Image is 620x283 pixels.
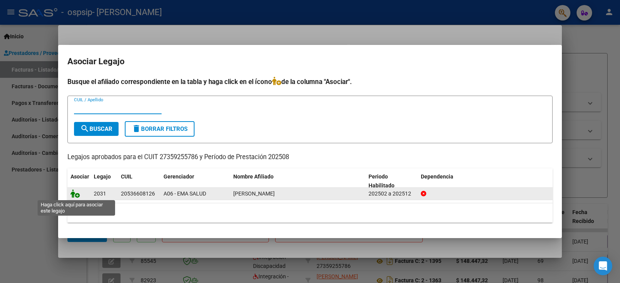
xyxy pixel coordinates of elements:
[164,173,194,180] span: Gerenciador
[369,189,415,198] div: 202502 a 202512
[94,190,106,197] span: 2031
[67,153,553,162] p: Legajos aprobados para el CUIT 27359255786 y Período de Prestación 202508
[421,173,453,180] span: Dependencia
[160,168,230,194] datatable-header-cell: Gerenciador
[121,173,133,180] span: CUIL
[67,77,553,87] h4: Busque el afiliado correspondiente en la tabla y haga click en el ícono de la columna "Asociar".
[233,173,274,180] span: Nombre Afiliado
[132,124,141,133] mat-icon: delete
[125,121,195,137] button: Borrar Filtros
[121,189,155,198] div: 20536608126
[369,173,394,189] span: Periodo Habilitado
[118,168,160,194] datatable-header-cell: CUIL
[91,168,118,194] datatable-header-cell: Legajo
[71,173,89,180] span: Asociar
[80,125,112,132] span: Buscar
[67,168,91,194] datatable-header-cell: Asociar
[233,190,275,197] span: DIAZ EWEN GIOVANNI
[67,54,553,69] h2: Asociar Legajo
[164,190,206,197] span: A06 - EMA SALUD
[67,203,553,223] div: 1 registros
[80,124,90,133] mat-icon: search
[132,125,188,132] span: Borrar Filtros
[230,168,365,194] datatable-header-cell: Nombre Afiliado
[94,173,111,180] span: Legajo
[418,168,553,194] datatable-header-cell: Dependencia
[594,257,612,275] div: Open Intercom Messenger
[365,168,418,194] datatable-header-cell: Periodo Habilitado
[74,122,119,136] button: Buscar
